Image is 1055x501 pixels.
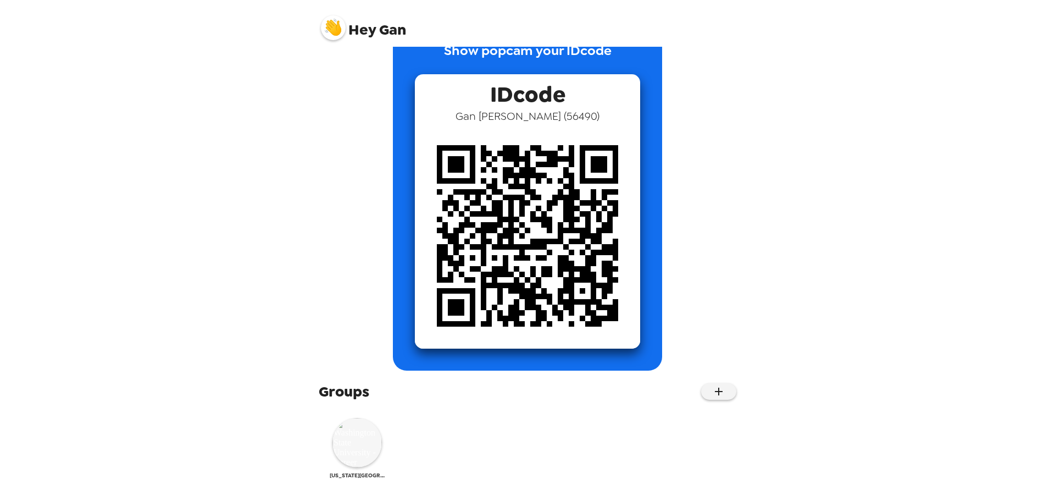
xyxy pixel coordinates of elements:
[330,472,385,479] span: [US_STATE][GEOGRAPHIC_DATA] - Career Services
[321,15,346,40] img: profile pic
[332,418,382,467] img: Washington State University - Career Services
[444,41,612,74] p: Show popcam your IDcode
[348,20,376,40] span: Hey
[490,74,565,109] span: IDcode
[321,10,406,37] span: Gan
[319,382,369,401] span: Groups
[415,123,640,349] img: qr code
[456,109,599,123] span: Gan [PERSON_NAME] ( 56490 )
